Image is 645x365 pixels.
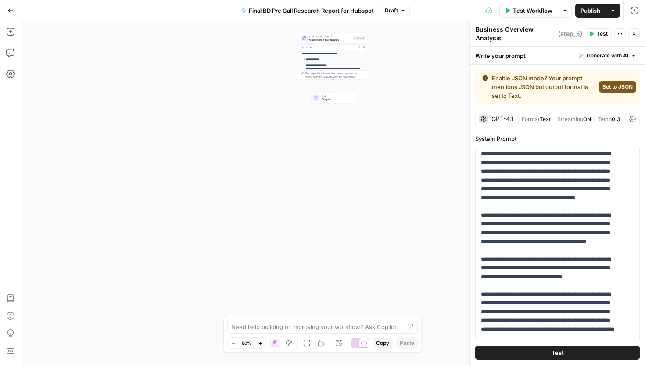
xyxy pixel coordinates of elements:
[482,74,595,100] div: Enable JSON mode? Your prompt mentions JSON but output format is set to Text.
[575,4,606,18] button: Publish
[552,348,564,357] span: Test
[385,7,398,14] span: Draft
[597,30,608,38] span: Test
[333,79,334,92] g: Edge from step_9 to end
[376,339,389,347] span: Copy
[470,47,645,64] div: Write your prompt
[322,97,351,102] span: Output
[249,6,374,15] span: Final BD Pre Call Research Report for Hubspot
[551,114,557,123] span: |
[602,83,633,91] span: Set to JSON
[309,38,351,42] span: Generate Final Report
[585,28,612,39] button: Test
[236,4,379,18] button: Final BD Pre Call Research Report for Hubspot
[305,72,365,79] div: This output is too large & has been abbreviated for review. to view the full content.
[540,116,551,122] span: Text
[299,93,367,103] div: EndOutput
[309,35,351,38] span: LLM · Azure: o4-mini
[513,6,552,15] span: Test Workflow
[491,116,514,122] div: GPT-4.1
[242,340,251,347] span: 50%
[499,4,558,18] button: Test Workflow
[612,116,620,122] span: 0.3
[475,134,640,143] label: System Prompt
[353,36,365,40] div: Step 9
[557,116,583,122] span: Streaming
[322,94,351,98] span: End
[587,52,628,60] span: Generate with AI
[381,5,410,16] button: Draft
[580,6,600,15] span: Publish
[583,116,591,122] span: ON
[373,337,393,349] button: Copy
[400,339,414,347] span: Paste
[475,346,640,360] button: Test
[517,114,522,123] span: |
[558,29,582,38] span: ( step_5 )
[575,50,640,61] button: Generate with AI
[476,25,556,43] textarea: Business Overview Analysis
[313,75,330,78] span: Copy the output
[591,114,598,123] span: |
[396,337,418,349] button: Paste
[599,81,636,93] button: Set to JSON
[522,116,540,122] span: Format
[305,46,355,49] div: Output
[598,116,612,122] span: Temp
